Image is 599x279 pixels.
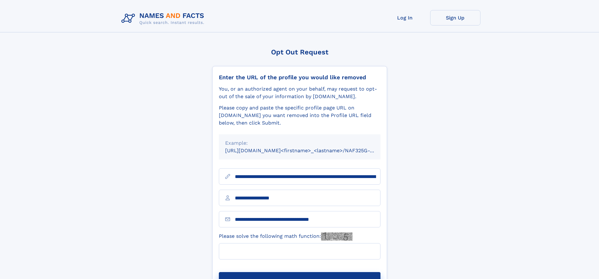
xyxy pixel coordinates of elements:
[119,10,209,27] img: Logo Names and Facts
[219,74,380,81] div: Enter the URL of the profile you would like removed
[219,232,352,241] label: Please solve the following math function:
[225,139,374,147] div: Example:
[380,10,430,25] a: Log In
[219,85,380,100] div: You, or an authorized agent on your behalf, may request to opt-out of the sale of your informatio...
[219,104,380,127] div: Please copy and paste the specific profile page URL on [DOMAIN_NAME] you want removed into the Pr...
[430,10,480,25] a: Sign Up
[212,48,387,56] div: Opt Out Request
[225,148,392,153] small: [URL][DOMAIN_NAME]<firstname>_<lastname>/NAF325G-xxxxxxxx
